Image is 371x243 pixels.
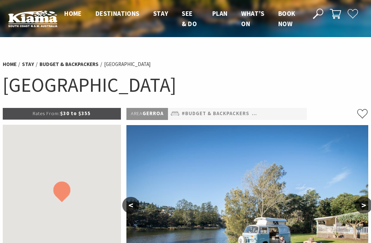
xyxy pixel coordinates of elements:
span: Stay [153,9,168,18]
span: Book now [278,9,295,28]
a: #Camping & Holiday Parks [252,110,326,118]
span: Rates From: [33,110,60,117]
span: Home [64,9,82,18]
span: See & Do [182,9,197,28]
span: Plan [212,9,228,18]
span: What’s On [241,9,264,28]
nav: Main Menu [57,8,305,29]
a: #Budget & backpackers [182,110,249,118]
span: Area [131,110,143,117]
button: < [122,197,139,213]
a: Budget & backpackers [40,61,99,68]
a: Home [3,61,16,68]
li: [GEOGRAPHIC_DATA] [104,60,150,68]
img: Kiama Logo [8,10,57,27]
span: Destinations [95,9,139,18]
h1: [GEOGRAPHIC_DATA] [3,72,368,98]
p: $30 to $355 [3,108,121,119]
p: Gerroa [126,108,168,120]
a: Stay [22,61,34,68]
